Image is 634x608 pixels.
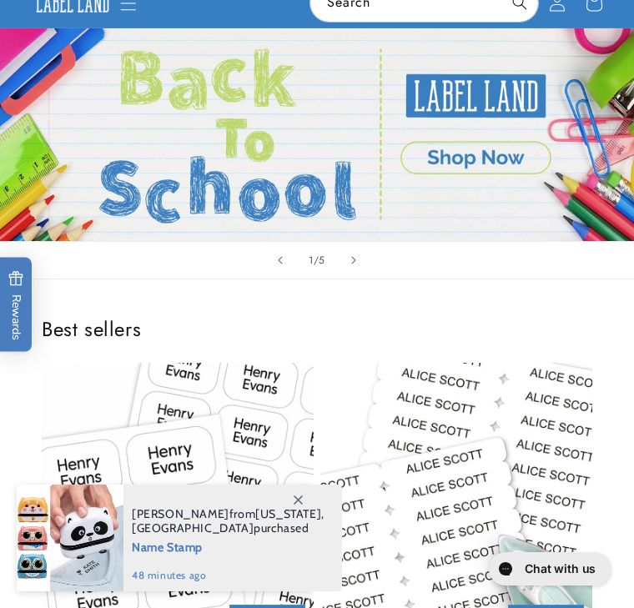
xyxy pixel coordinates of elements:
[309,252,314,269] span: 1
[255,506,321,521] span: [US_STATE]
[132,506,229,521] span: [PERSON_NAME]
[8,270,24,339] span: Rewards
[132,535,325,556] span: Name Stamp
[314,252,320,269] span: /
[42,316,592,342] h2: Best sellers
[132,520,254,535] span: [GEOGRAPHIC_DATA]
[132,507,325,535] span: from , purchased
[262,242,299,279] button: Previous slide
[319,252,325,269] span: 5
[481,546,617,591] iframe: Gorgias live chat messenger
[335,242,372,279] button: Next slide
[132,568,325,583] span: 48 minutes ago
